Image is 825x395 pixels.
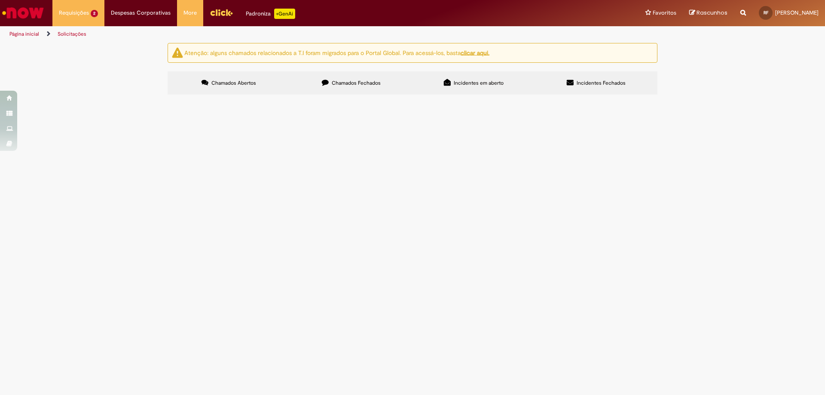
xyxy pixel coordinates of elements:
a: clicar aqui. [461,49,489,56]
span: Favoritos [653,9,676,17]
a: Solicitações [58,31,86,37]
a: Página inicial [9,31,39,37]
span: Rascunhos [697,9,727,17]
div: Padroniza [246,9,295,19]
span: 2 [91,10,98,17]
img: ServiceNow [1,4,45,21]
span: Despesas Corporativas [111,9,171,17]
span: Chamados Abertos [211,80,256,86]
ng-bind-html: Atenção: alguns chamados relacionados a T.I foram migrados para o Portal Global. Para acessá-los,... [184,49,489,56]
span: More [183,9,197,17]
img: click_logo_yellow_360x200.png [210,6,233,19]
span: Incidentes Fechados [577,80,626,86]
span: Requisições [59,9,89,17]
span: RF [764,10,768,15]
p: +GenAi [274,9,295,19]
span: Chamados Fechados [332,80,381,86]
span: Incidentes em aberto [454,80,504,86]
a: Rascunhos [689,9,727,17]
span: [PERSON_NAME] [775,9,819,16]
ul: Trilhas de página [6,26,544,42]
